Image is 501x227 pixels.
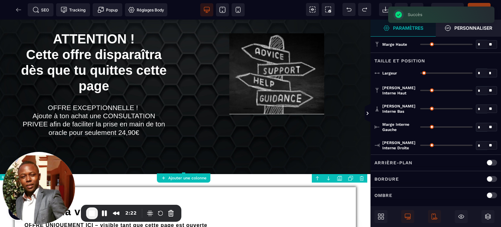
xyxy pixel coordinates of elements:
span: Largeur [382,71,397,76]
img: 7c95eae2964417204d51fc68fe16e773_Capture_advice.JPG [229,14,324,95]
strong: OFFRE UNIQUEMENT ICI – visible tant que cette page est ouverte [24,203,207,208]
b: ATTENTION ! Cette offre disparaîtra dès que tu quittes cette page [21,12,170,73]
span: Ouvrir les blocs [374,210,387,223]
p: Bordure [374,175,399,183]
span: Métadata SEO [28,3,53,16]
span: Enregistrer [410,3,423,16]
strong: Ajouter une colonne [168,176,206,180]
strong: Paramètres [393,25,423,30]
span: Ouvrir les calques [481,210,494,223]
span: Voir tablette [216,3,229,16]
span: Nettoyage [395,3,408,16]
span: Marge haute [382,42,407,47]
h1: Oui, je la veux ! [24,189,346,195]
span: Créer une alerte modale [93,3,122,16]
p: Arrière-plan [374,159,412,167]
span: Afficher les vues [371,104,377,123]
div: Taille et position [371,53,501,65]
button: Ajouter une colonne [157,173,210,183]
span: Capture d'écran [322,3,335,16]
span: Rétablir [358,3,371,16]
span: Afficher le mobile [428,210,441,223]
span: [PERSON_NAME] interne bas [382,104,417,114]
span: Voir bureau [200,3,213,16]
span: Popup [98,7,118,13]
span: Afficher le desktop [401,210,414,223]
span: Ouvrir le gestionnaire de styles [371,20,436,37]
span: Masquer le bloc [455,210,468,223]
span: [PERSON_NAME] interne droite [382,140,417,151]
span: Favicon [125,3,167,16]
strong: Personnaliser [454,25,492,30]
span: Code de suivi [56,3,90,16]
span: Voir mobile [232,3,245,16]
span: Voir les composants [306,3,319,16]
p: Ombre [374,191,392,199]
p: Résultat : moins de [MEDICAL_DATA], plus de présence. Pas à pas, tu te remets du côté de toi. [10,170,361,175]
text: OFFRE EXCEPTIONNELLE ! Ajoute à ton achat une CONSULTATION PRIVEE afin de faciliter la prise en m... [20,76,168,119]
span: Réglages Body [128,7,164,13]
span: Enregistrer le contenu [468,3,491,16]
span: Importer [379,3,392,16]
span: Marge interne gauche [382,122,417,132]
span: Défaire [342,3,356,16]
span: Ouvrir le gestionnaire de styles [436,20,501,37]
span: [PERSON_NAME] interne haut [382,85,417,96]
span: Tracking [61,7,85,13]
span: SEO [33,7,49,13]
span: Aperçu [431,3,464,16]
